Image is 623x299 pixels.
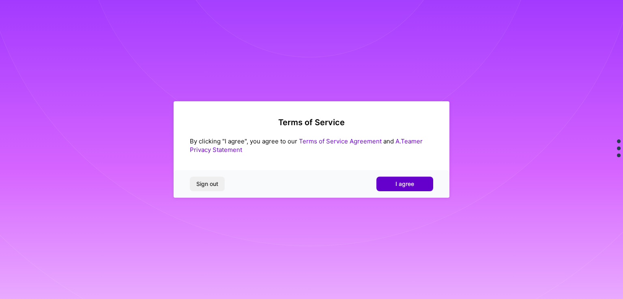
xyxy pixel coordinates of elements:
[190,177,225,191] button: Sign out
[299,137,382,145] a: Terms of Service Agreement
[196,180,218,188] span: Sign out
[376,177,433,191] button: I agree
[190,117,433,127] h2: Terms of Service
[395,180,414,188] span: I agree
[190,137,433,154] div: By clicking "I agree", you agree to our and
